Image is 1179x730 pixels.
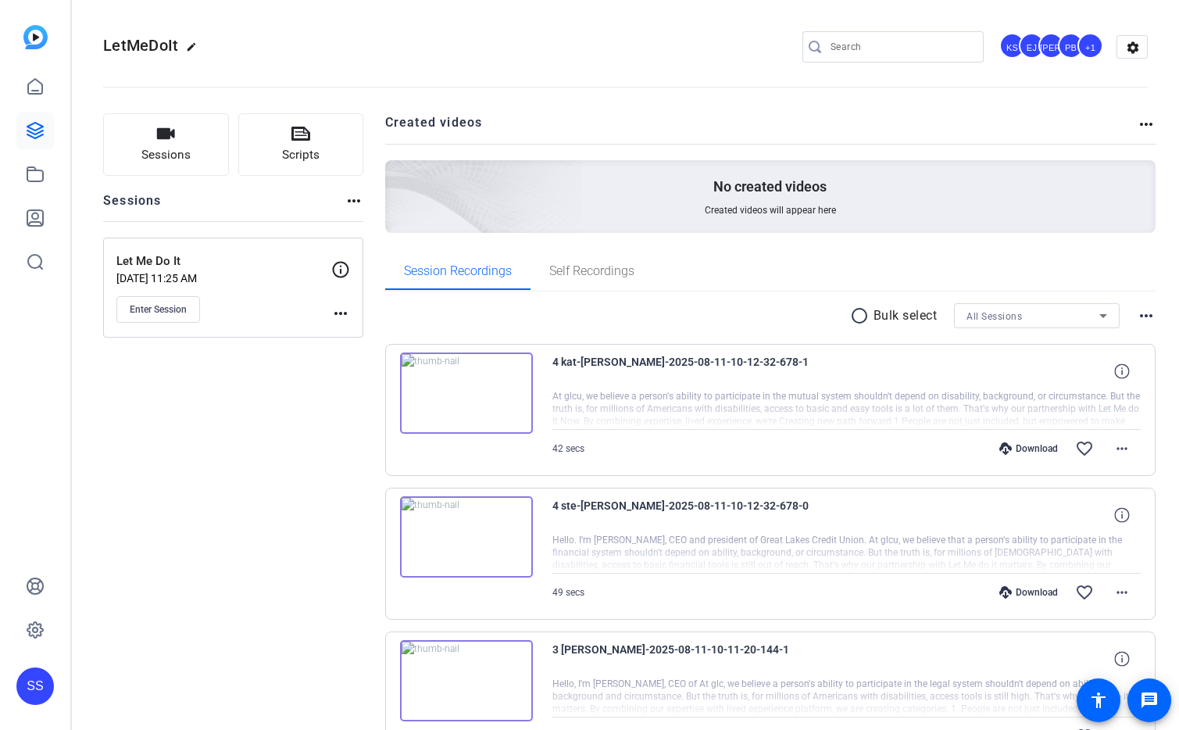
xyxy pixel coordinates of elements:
mat-icon: message [1140,691,1159,710]
mat-icon: settings [1117,36,1149,59]
span: Sessions [141,146,191,164]
div: KS [999,33,1025,59]
span: LetMeDoIt [103,36,178,55]
button: Sessions [103,113,229,176]
input: Search [831,38,971,56]
button: Enter Session [116,296,200,323]
img: thumb-nail [400,352,533,434]
img: blue-gradient.svg [23,25,48,49]
span: Created videos will appear here [705,204,836,216]
mat-icon: more_horiz [1113,439,1131,458]
div: Download [991,586,1066,599]
div: EJ [1019,33,1045,59]
span: Self Recordings [549,265,634,277]
span: 49 secs [552,587,584,598]
img: thumb-nail [400,640,533,721]
span: Session Recordings [404,265,512,277]
span: 4 kat-[PERSON_NAME]-2025-08-11-10-12-32-678-1 [552,352,841,390]
mat-icon: more_horiz [345,191,363,210]
mat-icon: more_horiz [331,304,350,323]
p: Bulk select [874,306,938,325]
mat-icon: radio_button_unchecked [850,306,874,325]
ngx-avatar: Eric J [1019,33,1046,60]
span: Enter Session [130,303,187,316]
span: 4 ste-[PERSON_NAME]-2025-08-11-10-12-32-678-0 [552,496,841,534]
mat-icon: accessibility [1089,691,1108,710]
div: +1 [1077,33,1103,59]
img: thumb-nail [400,496,533,578]
div: PB [1058,33,1084,59]
span: 3 [PERSON_NAME]-2025-08-11-10-11-20-144-1 [552,640,841,678]
h2: Created videos [385,113,1138,144]
ngx-avatar: Patrick B [1058,33,1085,60]
mat-icon: edit [186,41,205,60]
span: All Sessions [966,311,1022,322]
h2: Sessions [103,191,162,221]
mat-icon: favorite_border [1075,439,1094,458]
div: [PERSON_NAME] [1038,33,1064,59]
button: Scripts [238,113,364,176]
ngx-avatar: Kathleen Shangraw [999,33,1027,60]
div: Download [991,442,1066,455]
p: Let Me Do It [116,252,331,270]
div: SS [16,667,54,705]
mat-icon: more_horiz [1137,115,1156,134]
mat-icon: more_horiz [1113,583,1131,602]
p: No created videos [713,177,827,196]
p: [DATE] 11:25 AM [116,272,331,284]
mat-icon: favorite_border [1075,583,1094,602]
ngx-avatar: Jessica Obiala [1038,33,1066,60]
mat-icon: more_horiz [1137,306,1156,325]
span: Scripts [282,146,320,164]
span: 42 secs [552,443,584,454]
img: Creted videos background [210,5,583,345]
